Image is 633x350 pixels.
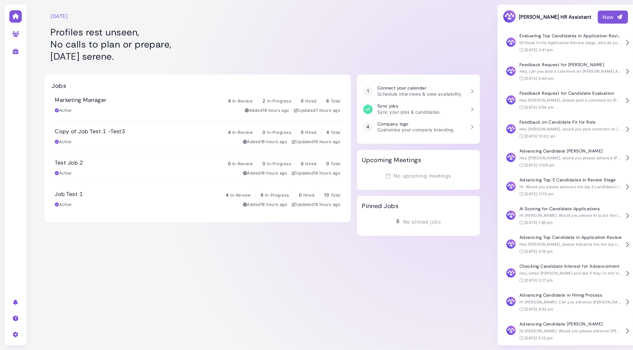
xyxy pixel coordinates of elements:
span: In-Progress [267,98,291,103]
time: Aug 22, 2025 [314,202,340,207]
span: 4 [326,130,329,135]
h3: Sync jobs [377,103,441,109]
time: [DATE] 3:16 pm [524,249,553,254]
span: 10 [324,192,329,198]
span: Total [331,193,340,198]
div: Added [243,170,287,176]
button: Advancing Candidate in Hiring Process Hi [PERSON_NAME]. Can you advance [PERSON_NAME]? [DATE] 9:3... [503,288,628,317]
span: 4 [226,192,229,198]
span: 0 [263,161,265,166]
time: [DATE] 1:36 pm [524,220,553,225]
h4: Feedback Request for [PERSON_NAME] [519,62,622,67]
h4: Feedback on Candidate Fit for Role [519,120,622,125]
span: In-Progress [267,130,291,135]
div: Added [245,107,289,114]
a: 4 Company logo Customize your company branding. [360,118,477,136]
time: [DATE] 5:13 pm [524,336,553,340]
a: Sync jobs Sync your jobs & candidates. [360,100,477,118]
div: Updated [292,202,341,208]
h3: Test Job 2 [55,160,83,166]
time: [DATE] 11:15 am [524,192,554,196]
span: In-Review [232,98,253,103]
div: No upcoming meetings [362,170,475,182]
h2: Upcoming Meetings [362,156,421,164]
span: 6 [326,98,329,103]
div: New [603,13,623,21]
a: Job Test 1 4 In-Review 6 In-Progress 0 Hired 10 Total Active Added18 hours ago Updated18 hours ago [52,184,344,215]
time: [DATE] 3:41 pm [524,48,553,52]
div: Added [243,139,287,145]
h4: Advancing Top 3 Candidates in Review Stage [519,177,622,183]
span: 4 [228,130,231,135]
h2: Jobs [52,82,67,89]
button: Advancing Candidate [PERSON_NAME] Hi [PERSON_NAME]. Would you please advance [PERSON_NAME]? [DATE... [503,317,628,346]
h4: Feedback Request for Candidate Evaluation [519,91,622,96]
span: 0 [326,161,329,166]
span: Total [331,161,340,166]
time: Aug 22, 2025 [314,139,340,144]
button: New [598,11,628,24]
span: Hired [305,161,316,166]
time: [DATE] 9:54 am [524,105,554,110]
span: 0 [263,130,265,135]
button: AI Scoring for Candidate Applications Hi [PERSON_NAME]. Would you please AI score the two candida... [503,202,628,230]
a: Test Job 2 0 In-Review 0 In-Progress 0 Hired 0 Total Active Added18 hours ago Updated18 hours ago [52,152,344,183]
p: Schedule interviews & view availability. [377,91,462,97]
span: 0 [228,161,231,166]
h2: Pinned Jobs [362,202,398,210]
span: In-Review [232,161,253,166]
p: Customize your company branding. [377,126,455,133]
div: Active [55,170,72,176]
span: 6 [261,192,263,198]
span: 0 [301,161,304,166]
h4: Evaluating Top Candidates in Application Review [519,33,622,39]
span: 0 [299,192,302,198]
button: Advancing Top Candidate in Application Review Hey [PERSON_NAME], please Advance the the top candi... [503,230,628,259]
h4: Checking Candidate Interest for Advancement [519,264,622,269]
span: Total [331,130,340,135]
div: Active [55,202,72,208]
span: In-Review [232,130,253,135]
span: In-Progress [265,193,289,198]
div: Updated [292,170,341,176]
a: 1 Connect your calendar Schedule interviews & view availability. [360,82,477,100]
h3: Copy of Job Test 1 -Test3 [55,128,125,135]
time: Aug 22, 2025 [263,108,289,113]
time: Aug 22, 2025 [261,139,287,144]
h3: Marketing Manager [55,97,107,104]
h3: [PERSON_NAME] HR Assistant [503,10,591,24]
span: Hi [PERSON_NAME]. Can you advance [PERSON_NAME]? [519,300,627,304]
time: [DATE] 9:32 am [524,307,554,311]
h3: Connect your calendar [377,85,462,91]
span: Hired [303,193,314,198]
span: 0 [301,98,304,103]
a: Copy of Job Test 1 -Test3 4 In-Review 0 In-Progress 0 Hired 4 Total Active Added18 hours ago Upda... [52,121,344,152]
time: Aug 23, 2025 [316,108,340,113]
span: 2 [263,98,265,103]
button: Advancing Candidate [PERSON_NAME] Hey [PERSON_NAME], would you please advance [PERSON_NAME]? [DAT... [503,144,628,173]
time: [DATE] 3:17 pm [524,278,553,283]
div: No pinned jobs [362,216,475,228]
span: In-Progress [267,161,291,166]
button: Evaluating Top Candidates in Application Review Of those in the Application Review stage, who do ... [503,29,628,57]
div: Active [55,107,72,114]
h4: Advancing Top Candidate in Application Review [519,235,622,240]
time: [DATE] 11:08 am [524,163,555,167]
button: Feedback Request for [PERSON_NAME] Hey, can you post a comment on [PERSON_NAME] Applicant sharing... [503,57,628,86]
span: Hired [305,98,316,103]
span: 0 [301,130,304,135]
div: Updated [294,107,340,114]
span: 4 [228,98,231,103]
div: 1 [363,87,373,96]
div: Updated [292,139,341,145]
button: Advancing Top 3 Candidates in Review Stage Hi. Would you please advance the top 3 candidates in t... [503,173,628,202]
time: Aug 22, 2025 [261,202,287,207]
button: Checking Candidate Interest for Advancement Hey, email [PERSON_NAME] and see if they're still int... [503,259,628,288]
p: Sync your jobs & candidates. [377,109,441,115]
div: Added [243,202,287,208]
time: Aug 22, 2025 [314,170,340,175]
time: [DATE] 10:02 am [524,134,556,139]
h4: AI Scoring for Candidate Applications [519,206,622,211]
time: [DATE] 9:48 am [524,76,554,81]
a: Marketing Manager 4 In-Review 2 In-Progress 0 Hired 6 Total Active Added18 hours ago Updated7 hou... [52,89,344,120]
